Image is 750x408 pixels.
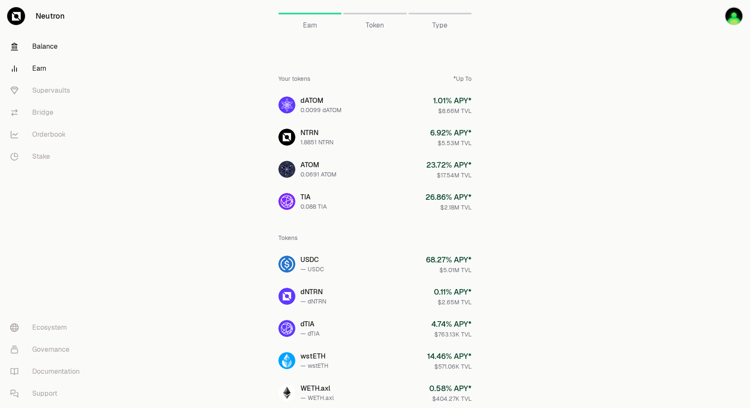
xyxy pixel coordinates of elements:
a: TIATIA0.088 TIA26.86% APY*$2.18M TVL [272,186,478,217]
img: ATOM [278,161,295,178]
a: dTIAdTIA— dTIA4.74% APY*$763.13K TVL [272,313,478,344]
div: $5.01M TVL [426,266,472,274]
div: — dNTRN [300,297,326,306]
div: 0.0691 ATOM [300,170,336,179]
a: Documentation [3,361,92,383]
a: Balance [3,36,92,58]
div: 1.01 % APY* [433,95,472,107]
div: $763.13K TVL [431,330,472,339]
img: USDC [278,256,295,273]
a: WETH.axlWETH.axl— WETH.axl0.58% APY*$404.27K TVL [272,378,478,408]
div: 23.72 % APY* [426,159,472,171]
div: 0.088 TIA [300,202,327,211]
a: USDCUSDC— USDC68.27% APY*$5.01M TVL [272,249,478,279]
div: 4.74 % APY* [431,318,472,330]
a: dATOMdATOM0.0099 dATOM1.01% APY*$8.66M TVL [272,90,478,120]
a: Support [3,383,92,405]
div: 68.27 % APY* [426,254,472,266]
img: dATOM [278,96,295,113]
span: Type [432,20,447,30]
img: TIA [278,193,295,210]
div: — dTIA [300,329,319,338]
div: $2.18M TVL [425,203,472,212]
a: Orderbook [3,124,92,146]
div: $2.65M TVL [434,298,472,306]
a: Stake [3,146,92,168]
div: dTIA [300,319,319,329]
a: dNTRNdNTRN— dNTRN0.11% APY*$2.65M TVL [272,281,478,312]
div: — wstETH [300,361,328,370]
img: kingboss568 [725,7,743,25]
a: Bridge [3,102,92,124]
div: $571.06K TVL [427,362,472,371]
div: 6.92 % APY* [430,127,472,139]
div: $17.54M TVL [426,171,472,179]
img: dTIA [278,320,295,337]
div: NTRN [300,128,333,138]
div: TIA [300,192,327,202]
div: — USDC [300,265,324,273]
img: NTRN [278,129,295,146]
a: Ecosystem [3,317,92,339]
img: wstETH [278,352,295,369]
span: Earn [303,20,317,30]
div: 0.11 % APY* [434,286,472,298]
a: Earn [3,58,92,80]
div: 26.86 % APY* [425,191,472,203]
div: $5.53M TVL [430,139,472,147]
div: 0.0099 dATOM [300,106,342,114]
div: wstETH [300,351,328,361]
div: 14.46 % APY* [427,350,472,362]
div: Tokens [278,234,297,242]
div: WETH.axl [300,383,334,394]
a: Earn [278,3,342,24]
a: wstETHwstETH— wstETH14.46% APY*$571.06K TVL [272,345,478,376]
div: $8.66M TVL [433,107,472,115]
a: ATOMATOM0.0691 ATOM23.72% APY*$17.54M TVL [272,154,478,185]
div: dNTRN [300,287,326,297]
div: $404.27K TVL [429,394,472,403]
img: WETH.axl [278,384,295,401]
a: NTRNNTRN1.8851 NTRN6.92% APY*$5.53M TVL [272,122,478,152]
div: *Up To [453,74,472,83]
a: Governance [3,339,92,361]
img: dNTRN [278,288,295,305]
div: 1.8851 NTRN [300,138,333,146]
div: ATOM [300,160,336,170]
a: Supervaults [3,80,92,102]
span: Token [366,20,384,30]
div: Your tokens [278,74,310,83]
div: dATOM [300,96,342,106]
div: 0.58 % APY* [429,383,472,394]
div: USDC [300,255,324,265]
div: — WETH.axl [300,394,334,402]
